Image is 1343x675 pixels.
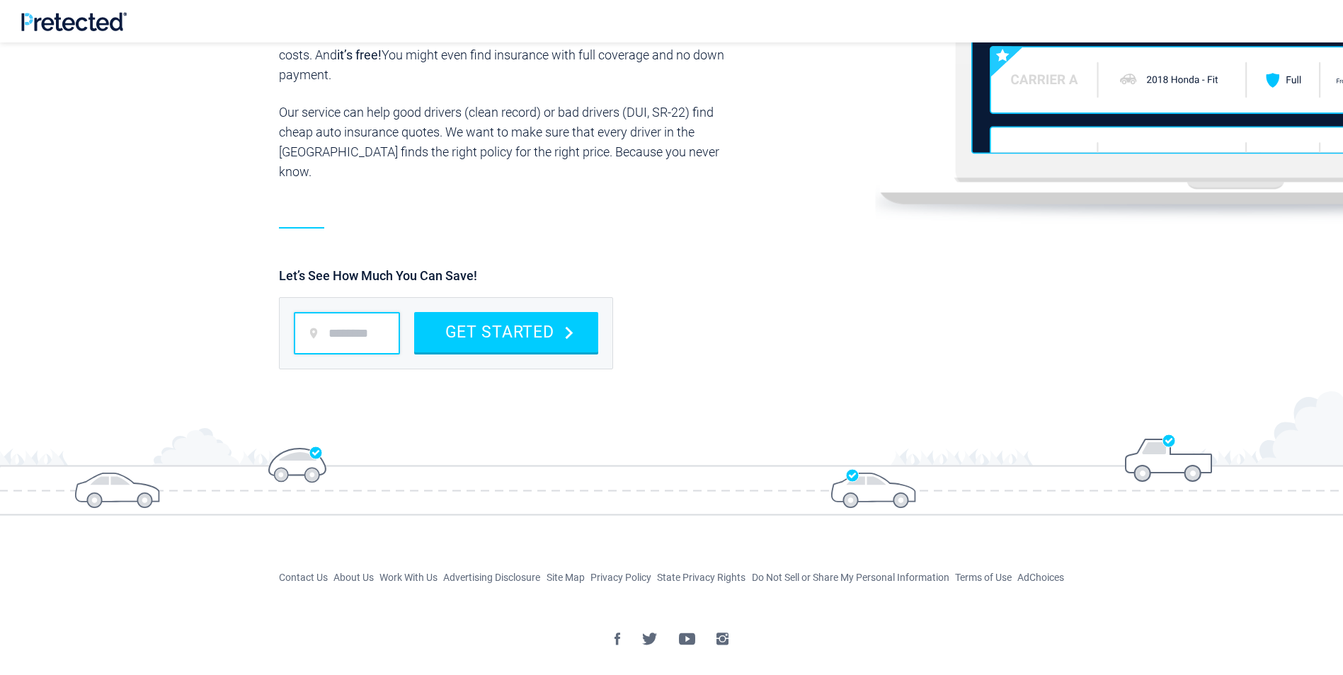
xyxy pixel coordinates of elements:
img: Facebook [615,633,621,645]
a: Privacy Policy [590,572,651,583]
p: Research shows that by comparing auto insurance quotes online (and practically making the carrier... [279,6,745,85]
a: Site Map [547,572,585,583]
input: zip code [294,312,400,354]
a: Terms of Use [955,572,1012,583]
b: it’s free! [337,47,382,62]
img: YouTube [679,633,695,645]
a: AdChoices [1017,572,1064,583]
div: Let’s See How Much You Can Save! [279,268,1054,283]
a: State Privacy Rights [657,572,745,583]
a: Contact Us [279,572,328,583]
img: Twitter [642,633,658,645]
a: Do Not Sell or Share My Personal Information [752,572,949,583]
img: Pretected Logo [21,12,127,31]
a: About Us [333,572,374,583]
p: Our service can help good drivers (clean record) or bad drivers (DUI, SR-22) find cheap auto insu... [279,103,745,182]
button: GET STARTED [414,312,598,352]
a: Advertising Disclosure [443,572,540,583]
a: Work With Us [379,572,438,583]
img: Instagram [716,633,728,645]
